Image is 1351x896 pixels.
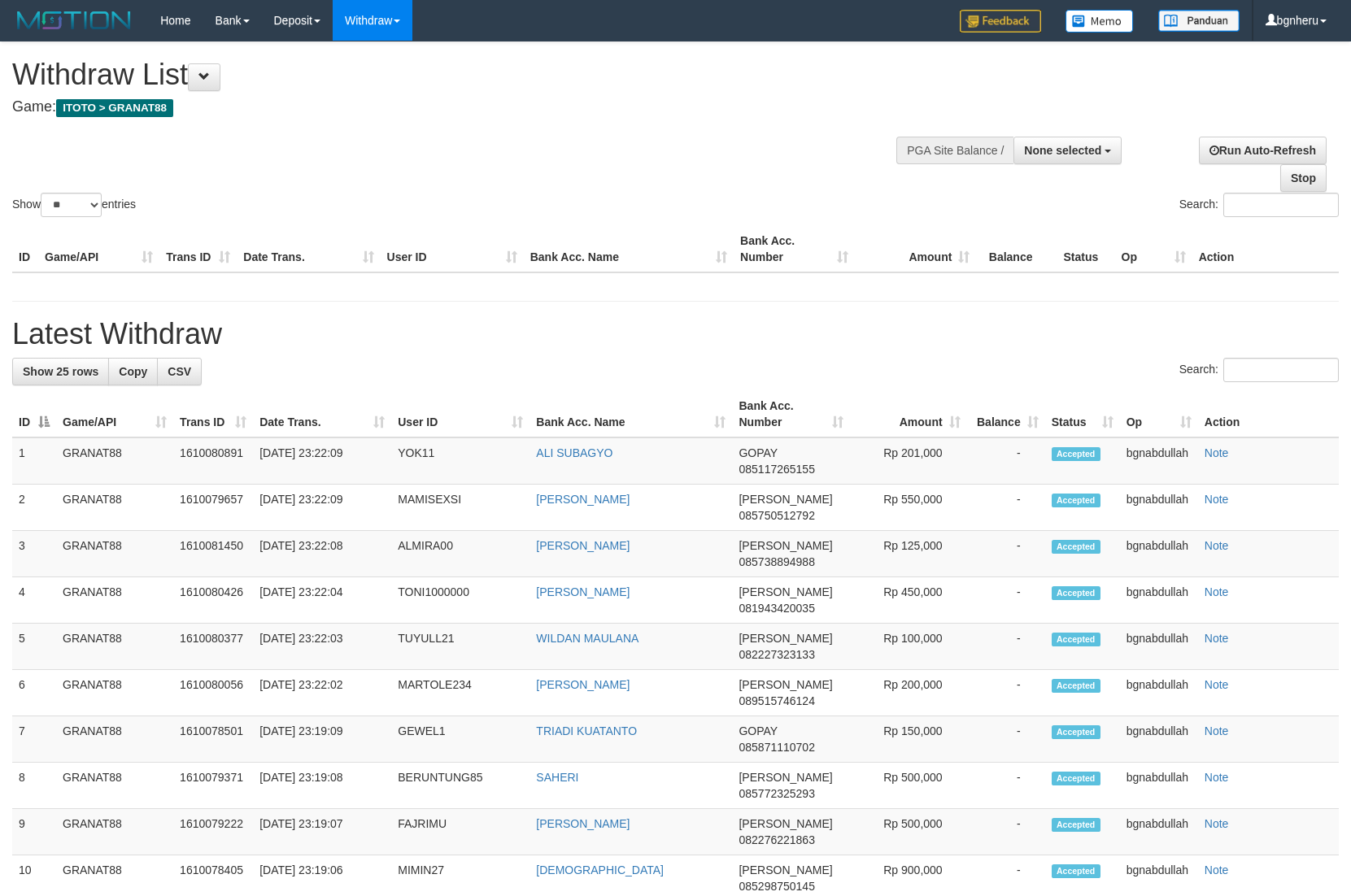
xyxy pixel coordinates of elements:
td: ALMIRA00 [391,531,530,577]
th: Amount [855,226,976,272]
span: [PERSON_NAME] [739,771,832,784]
td: - [967,763,1045,809]
span: Accepted [1052,679,1100,693]
td: BERUNTUNG85 [391,763,530,809]
td: 5 [12,624,56,670]
img: MOTION_logo.png [12,8,136,33]
th: Amount: activate to sort column ascending [850,391,967,437]
label: Search: [1179,358,1339,382]
td: GRANAT88 [56,763,173,809]
td: 2 [12,485,56,531]
td: bgnabdullah [1120,485,1198,531]
span: Accepted [1052,818,1100,832]
th: Status: activate to sort column ascending [1045,391,1120,437]
input: Search: [1223,358,1339,382]
td: [DATE] 23:19:09 [253,716,391,763]
td: Rp 100,000 [850,624,967,670]
img: Feedback.jpg [960,10,1041,33]
span: GOPAY [739,724,777,737]
span: ITOTO > GRANAT88 [56,99,173,117]
span: Accepted [1052,586,1100,600]
span: Show 25 rows [23,365,98,378]
td: [DATE] 23:22:09 [253,437,391,485]
td: bgnabdullah [1120,670,1198,716]
th: Bank Acc. Name [524,226,734,272]
td: GRANAT88 [56,716,173,763]
th: Game/API: activate to sort column ascending [56,391,173,437]
td: - [967,809,1045,855]
select: Showentries [41,193,102,217]
a: [DEMOGRAPHIC_DATA] [536,863,664,876]
td: 1 [12,437,56,485]
td: bgnabdullah [1120,716,1198,763]
td: [DATE] 23:19:07 [253,809,391,855]
td: 1610080426 [173,577,253,624]
td: MARTOLE234 [391,670,530,716]
td: 4 [12,577,56,624]
a: Note [1205,678,1229,691]
span: Copy 085871110702 to clipboard [739,741,814,754]
td: Rp 550,000 [850,485,967,531]
a: Note [1205,817,1229,830]
td: [DATE] 23:22:04 [253,577,391,624]
a: Stop [1280,164,1327,192]
th: Op: activate to sort column ascending [1120,391,1198,437]
td: 3 [12,531,56,577]
a: Copy [108,358,158,385]
td: 1610080056 [173,670,253,716]
div: PGA Site Balance / [896,137,1013,164]
td: GEWEL1 [391,716,530,763]
button: None selected [1013,137,1122,164]
a: [PERSON_NAME] [536,585,630,598]
td: 1610080891 [173,437,253,485]
td: 6 [12,670,56,716]
a: TRIADI KUATANTO [536,724,637,737]
td: Rp 125,000 [850,531,967,577]
a: Note [1205,771,1229,784]
td: TONI1000000 [391,577,530,624]
label: Show entries [12,193,136,217]
a: [PERSON_NAME] [536,817,630,830]
td: Rp 200,000 [850,670,967,716]
span: Accepted [1052,864,1100,878]
td: TUYULL21 [391,624,530,670]
img: panduan.png [1158,10,1240,32]
td: bgnabdullah [1120,809,1198,855]
a: [PERSON_NAME] [536,493,630,506]
th: ID [12,226,38,272]
span: Copy 082276221863 to clipboard [739,833,814,846]
a: CSV [157,358,202,385]
th: Date Trans.: activate to sort column ascending [253,391,391,437]
td: 9 [12,809,56,855]
th: Balance [976,226,1057,272]
a: WILDAN MAULANA [536,632,638,645]
th: ID: activate to sort column descending [12,391,56,437]
h4: Game: [12,99,884,115]
a: SAHERI [536,771,578,784]
td: Rp 450,000 [850,577,967,624]
th: Date Trans. [237,226,380,272]
a: [PERSON_NAME] [536,678,630,691]
span: GOPAY [739,446,777,459]
td: - [967,716,1045,763]
img: Button%20Memo.svg [1066,10,1134,33]
td: - [967,624,1045,670]
td: GRANAT88 [56,624,173,670]
th: Game/API [38,226,159,272]
span: Copy 085772325293 to clipboard [739,787,814,800]
span: Copy 089515746124 to clipboard [739,694,814,707]
td: GRANAT88 [56,577,173,624]
span: [PERSON_NAME] [739,539,832,552]
td: 1610080377 [173,624,253,670]
td: bgnabdullah [1120,437,1198,485]
span: Copy 085750512792 to clipboard [739,509,814,522]
a: [PERSON_NAME] [536,539,630,552]
th: Balance: activate to sort column ascending [967,391,1045,437]
th: User ID: activate to sort column ascending [391,391,530,437]
td: [DATE] 23:22:02 [253,670,391,716]
td: - [967,485,1045,531]
a: Note [1205,632,1229,645]
td: [DATE] 23:22:03 [253,624,391,670]
span: None selected [1024,144,1101,157]
th: Bank Acc. Name: activate to sort column ascending [530,391,732,437]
